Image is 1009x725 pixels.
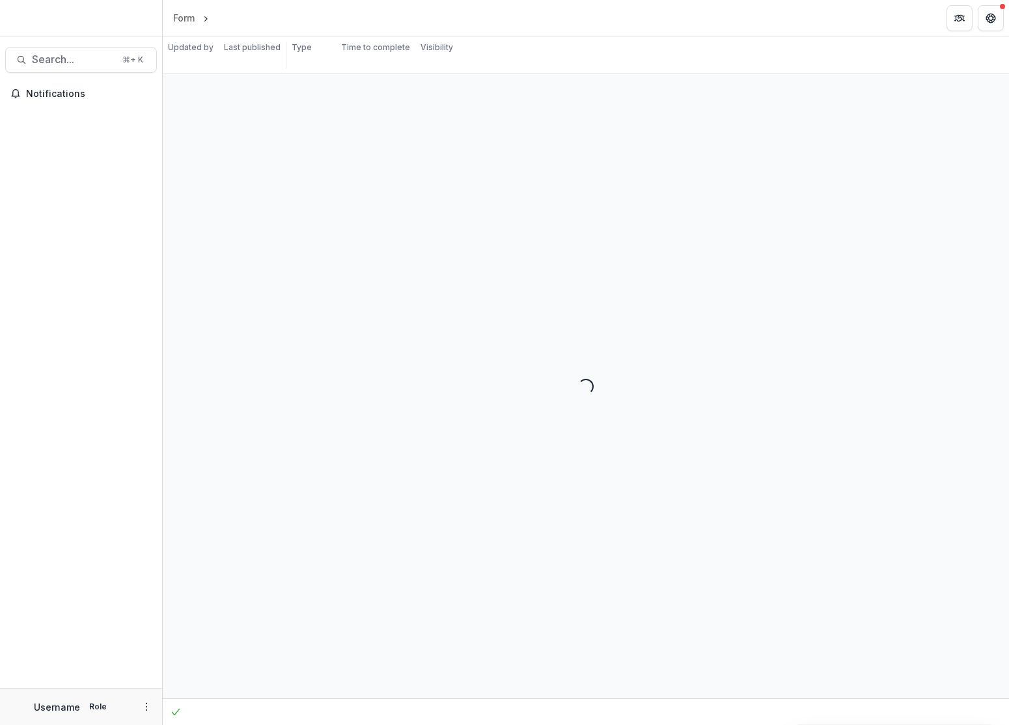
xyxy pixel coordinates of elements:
[341,42,410,53] p: Time to complete
[421,42,453,53] p: Visibility
[5,47,157,73] button: Search...
[139,699,154,715] button: More
[224,42,281,53] p: Last published
[168,8,200,27] a: Form
[32,53,115,66] span: Search...
[292,42,312,53] p: Type
[173,11,195,25] div: Form
[947,5,973,31] button: Partners
[168,8,267,27] nav: breadcrumb
[978,5,1004,31] button: Get Help
[120,53,146,67] div: ⌘ + K
[34,700,80,714] p: Username
[85,701,111,713] p: Role
[5,83,157,104] button: Notifications
[168,42,214,53] p: Updated by
[26,89,152,100] span: Notifications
